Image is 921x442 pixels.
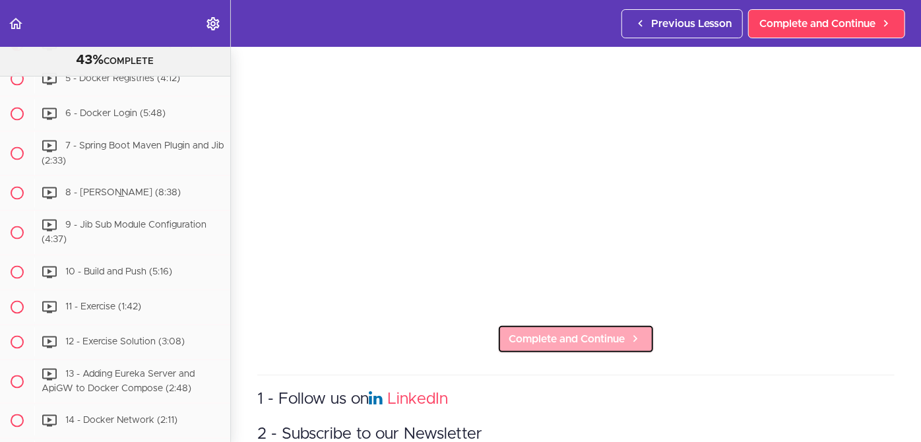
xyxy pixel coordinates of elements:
[65,337,185,346] span: 12 - Exercise Solution (3:08)
[65,302,141,311] span: 11 - Exercise (1:42)
[748,9,905,38] a: Complete and Continue
[16,52,214,69] div: COMPLETE
[65,110,166,119] span: 6 - Docker Login (5:48)
[497,325,654,354] a: Complete and Continue
[65,267,172,276] span: 10 - Build and Push (5:16)
[257,389,895,410] h3: 1 - Follow us on
[65,416,177,426] span: 14 - Docker Network (2:11)
[387,391,448,407] a: LinkedIn
[42,142,224,166] span: 7 - Spring Boot Maven Plugin and Jib (2:33)
[621,9,743,38] a: Previous Lesson
[65,75,180,84] span: 5 - Docker Registries (4:12)
[651,16,732,32] span: Previous Lesson
[509,331,625,347] span: Complete and Continue
[42,369,195,394] span: 13 - Adding Eureka Server and ApiGW to Docker Compose (2:48)
[205,16,221,32] svg: Settings Menu
[8,16,24,32] svg: Back to course curriculum
[759,16,875,32] span: Complete and Continue
[65,188,181,197] span: 8 - [PERSON_NAME] (8:38)
[42,220,206,245] span: 9 - Jib Sub Module Configuration (4:37)
[77,53,104,67] span: 43%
